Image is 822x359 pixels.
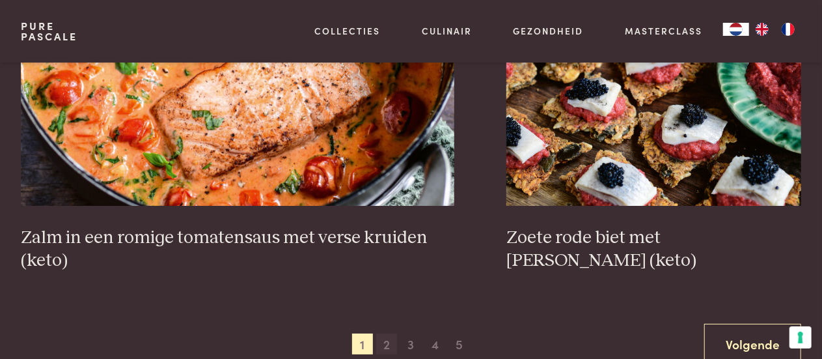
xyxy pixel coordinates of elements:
[422,24,472,38] a: Culinair
[749,23,801,36] ul: Language list
[775,23,801,36] a: FR
[314,24,380,38] a: Collecties
[723,23,801,36] aside: Language selected: Nederlands
[425,334,446,354] span: 4
[376,334,397,354] span: 2
[514,24,584,38] a: Gezondheid
[625,24,702,38] a: Masterclass
[401,334,422,354] span: 3
[723,23,749,36] div: Language
[352,334,373,354] span: 1
[21,227,454,272] h3: Zalm in een romige tomatensaus met verse kruiden (keto)
[449,334,470,354] span: 5
[789,326,812,349] button: Uw voorkeuren voor toestemming voor trackingtechnologieën
[21,21,77,42] a: PurePascale
[506,227,801,272] h3: Zoete rode biet met [PERSON_NAME] (keto)
[749,23,775,36] a: EN
[723,23,749,36] a: NL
